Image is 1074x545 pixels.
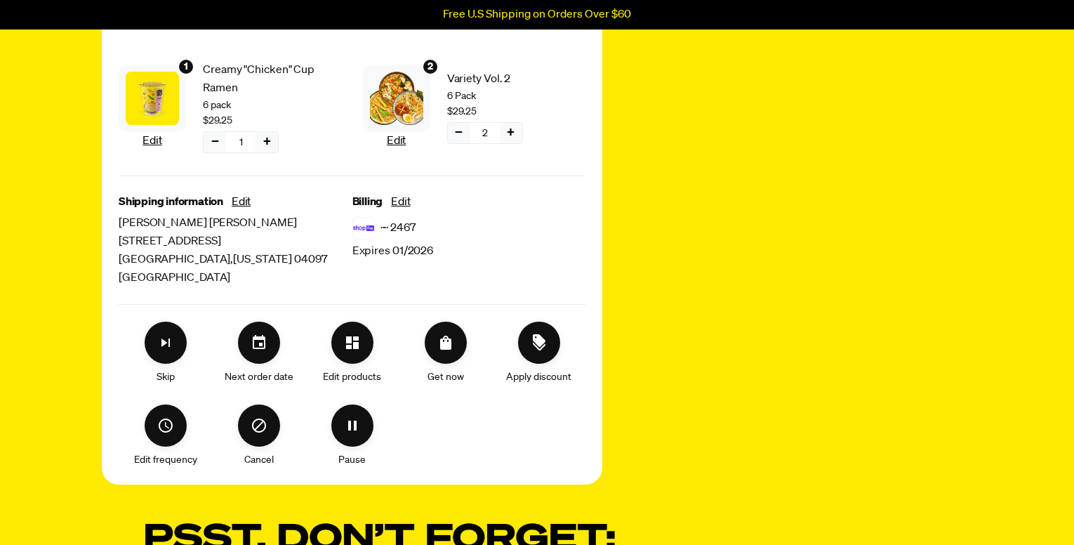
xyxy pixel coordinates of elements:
span: Get now [427,369,464,385]
span: Pause [338,452,366,468]
button: Set your next order date [238,322,280,364]
div: 2 units of item: Variety Vol. 2 [422,58,439,75]
button: Edit [391,193,410,211]
div: 1 units of item: Creamy "Chicken" Cup Ramen [178,58,194,75]
span: Cancel [244,452,274,468]
button: Edit frequency [145,405,187,447]
span: [STREET_ADDRESS] [119,232,352,251]
button: Edit products [331,322,373,364]
span: Variety Vol. 2 [447,70,586,88]
span: 1 [184,59,188,74]
span: Creamy "Chicken" Cup Ramen [203,61,342,98]
button: Increase quantity [500,123,522,143]
span: [GEOGRAPHIC_DATA] , [US_STATE] 04097 [119,251,352,269]
button: Edit [142,132,161,150]
span: Billing [352,193,383,211]
img: Variety Vol. 2 [370,72,423,125]
button: Skip subscription [145,322,187,364]
span: Expires 01/2026 [352,242,434,261]
span: $29.25 [447,104,477,119]
span: Edit products [323,369,381,385]
div: Make changes for subscription [119,322,585,468]
button: Decrease quantity [204,132,226,152]
div: Subscription product: Creamy "Chicken" Cup Ramen [119,55,342,159]
span: 1 [239,135,243,150]
button: Cancel [238,405,280,447]
span: [PERSON_NAME] [PERSON_NAME] [119,214,352,232]
span: Next order date [225,369,293,385]
span: 2 [482,126,488,141]
span: 6 pack [203,98,342,113]
button: Edit [232,193,251,211]
img: Creamy "Chicken" Cup Ramen [126,72,179,125]
div: Subscription product: Variety Vol. 2 [363,55,586,159]
span: Apply discount [506,369,571,385]
span: $29.25 [203,113,232,129]
button: Edit [387,132,406,150]
span: Shipping information [119,193,223,211]
button: Increase quantity [256,132,278,152]
p: Free U.S Shipping on Orders Over $60 [443,8,631,21]
span: Edit frequency [134,452,197,468]
button: Decrease quantity [448,123,470,143]
span: 6 Pack [447,88,586,104]
img: svg%3E [352,217,375,239]
button: Order Now [425,322,467,364]
span: Skip [157,369,175,385]
span: 2 [427,59,433,74]
button: Apply discount [518,322,560,364]
button: Pause [331,405,373,447]
span: ···· 2467 [380,219,416,237]
span: [GEOGRAPHIC_DATA] [119,269,352,287]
